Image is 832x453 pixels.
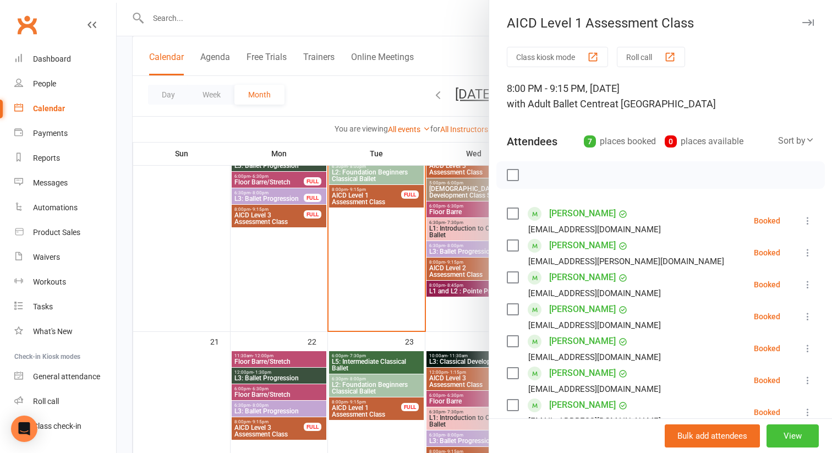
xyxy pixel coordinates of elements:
[507,81,814,112] div: 8:00 PM - 9:15 PM, [DATE]
[528,286,661,301] div: [EMAIL_ADDRESS][DOMAIN_NAME]
[754,376,780,384] div: Booked
[549,237,616,254] a: [PERSON_NAME]
[14,319,116,344] a: What's New
[584,134,656,149] div: places booked
[754,249,780,256] div: Booked
[549,396,616,414] a: [PERSON_NAME]
[33,154,60,162] div: Reports
[14,414,116,439] a: Class kiosk mode
[33,129,68,138] div: Payments
[14,171,116,195] a: Messages
[33,104,65,113] div: Calendar
[754,408,780,416] div: Booked
[507,134,557,149] div: Attendees
[754,313,780,320] div: Booked
[14,245,116,270] a: Waivers
[489,15,832,31] div: AICD Level 1 Assessment Class
[767,424,819,447] button: View
[13,11,41,39] a: Clubworx
[528,382,661,396] div: [EMAIL_ADDRESS][DOMAIN_NAME]
[14,121,116,146] a: Payments
[528,222,661,237] div: [EMAIL_ADDRESS][DOMAIN_NAME]
[33,253,60,261] div: Waivers
[33,54,71,63] div: Dashboard
[549,364,616,382] a: [PERSON_NAME]
[528,350,661,364] div: [EMAIL_ADDRESS][DOMAIN_NAME]
[584,135,596,148] div: 7
[528,254,724,269] div: [EMAIL_ADDRESS][PERSON_NAME][DOMAIN_NAME]
[549,301,616,318] a: [PERSON_NAME]
[754,281,780,288] div: Booked
[14,47,116,72] a: Dashboard
[14,270,116,294] a: Workouts
[528,318,661,332] div: [EMAIL_ADDRESS][DOMAIN_NAME]
[665,424,760,447] button: Bulk add attendees
[14,389,116,414] a: Roll call
[14,72,116,96] a: People
[528,414,661,428] div: [EMAIL_ADDRESS][DOMAIN_NAME]
[14,220,116,245] a: Product Sales
[507,98,610,110] span: with Adult Ballet Centre
[33,277,66,286] div: Workouts
[33,228,80,237] div: Product Sales
[778,134,814,148] div: Sort by
[33,422,81,430] div: Class check-in
[507,47,608,67] button: Class kiosk mode
[11,416,37,442] div: Open Intercom Messenger
[14,364,116,389] a: General attendance kiosk mode
[14,146,116,171] a: Reports
[33,302,53,311] div: Tasks
[754,345,780,352] div: Booked
[33,203,78,212] div: Automations
[549,205,616,222] a: [PERSON_NAME]
[14,96,116,121] a: Calendar
[33,372,100,381] div: General attendance
[33,397,59,406] div: Roll call
[33,79,56,88] div: People
[754,217,780,225] div: Booked
[617,47,685,67] button: Roll call
[14,195,116,220] a: Automations
[610,98,716,110] span: at [GEOGRAPHIC_DATA]
[665,134,743,149] div: places available
[33,178,68,187] div: Messages
[33,327,73,336] div: What's New
[549,332,616,350] a: [PERSON_NAME]
[14,294,116,319] a: Tasks
[549,269,616,286] a: [PERSON_NAME]
[665,135,677,148] div: 0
